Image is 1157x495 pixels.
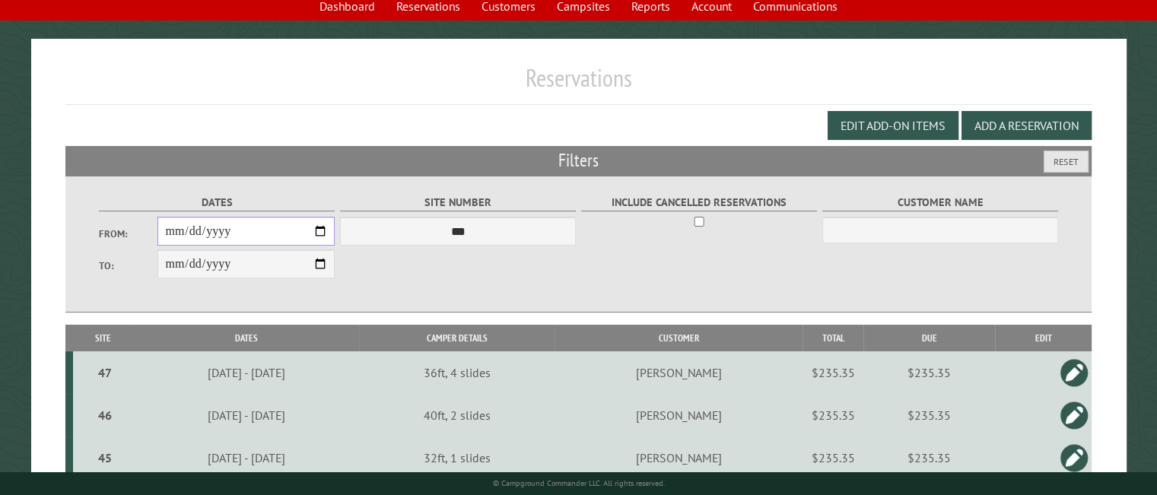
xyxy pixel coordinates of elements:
[136,450,357,465] div: [DATE] - [DATE]
[79,450,131,465] div: 45
[555,325,803,351] th: Customer
[803,325,863,351] th: Total
[79,365,131,380] div: 47
[803,436,863,479] td: $235.35
[359,394,555,436] td: 40ft, 2 slides
[555,394,803,436] td: [PERSON_NAME]
[73,325,134,351] th: Site
[863,351,995,394] td: $235.35
[99,227,158,241] label: From:
[340,194,577,211] label: Site Number
[863,436,995,479] td: $235.35
[555,436,803,479] td: [PERSON_NAME]
[359,351,555,394] td: 36ft, 4 slides
[803,351,863,394] td: $235.35
[962,111,1092,140] button: Add a Reservation
[99,194,335,211] label: Dates
[822,194,1059,211] label: Customer Name
[803,394,863,436] td: $235.35
[79,408,131,423] div: 46
[359,325,555,351] th: Camper Details
[65,146,1092,175] h2: Filters
[136,365,357,380] div: [DATE] - [DATE]
[493,478,665,488] small: © Campground Commander LLC. All rights reserved.
[359,436,555,479] td: 32ft, 1 slides
[555,351,803,394] td: [PERSON_NAME]
[863,394,995,436] td: $235.35
[65,63,1092,105] h1: Reservations
[581,194,818,211] label: Include Cancelled Reservations
[863,325,995,351] th: Due
[1044,151,1089,173] button: Reset
[828,111,958,140] button: Edit Add-on Items
[99,259,158,273] label: To:
[134,325,359,351] th: Dates
[995,325,1092,351] th: Edit
[136,408,357,423] div: [DATE] - [DATE]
